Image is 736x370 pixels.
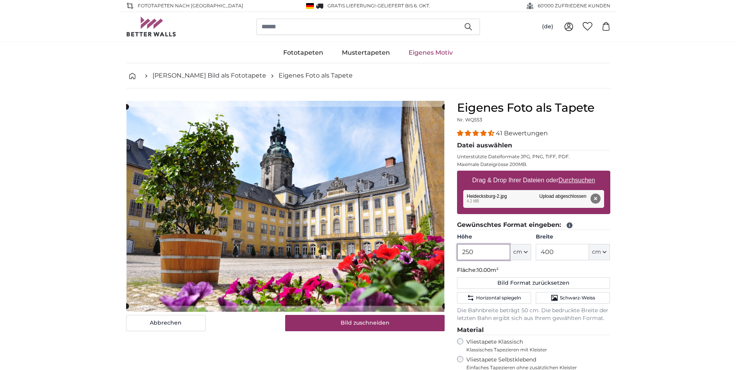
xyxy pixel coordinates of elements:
button: (de) [536,20,559,34]
a: Mustertapeten [332,43,399,63]
label: Breite [536,233,610,241]
span: Nr. WQ553 [457,117,482,123]
span: 41 Bewertungen [496,130,548,137]
label: Höhe [457,233,531,241]
legend: Gewünschtes Format eingeben: [457,220,610,230]
legend: Datei auswählen [457,141,610,150]
span: 4.39 stars [457,130,496,137]
span: - [376,3,430,9]
span: 10.00m² [477,266,499,273]
span: 60'000 ZUFRIEDENE KUNDEN [538,2,610,9]
button: cm [510,244,531,260]
button: Abbrechen [126,315,206,331]
p: Die Bahnbreite beträgt 50 cm. Die bedruckte Breite der letzten Bahn ergibt sich aus Ihrem gewählt... [457,307,610,322]
label: Drag & Drop Ihrer Dateien oder [469,173,598,188]
button: Bild zuschneiden [285,315,445,331]
p: Unterstützte Dateiformate JPG, PNG, TIFF, PDF. [457,154,610,160]
h1: Eigenes Foto als Tapete [457,101,610,115]
span: cm [513,248,522,256]
a: Eigenes Foto als Tapete [279,71,353,80]
span: Schwarz-Weiss [560,295,595,301]
button: Bild Format zurücksetzen [457,277,610,289]
img: Betterwalls [126,17,177,36]
a: [PERSON_NAME] Bild als Fototapete [152,71,266,80]
u: Durchsuchen [558,177,595,183]
span: GRATIS Lieferung! [327,3,376,9]
a: Fototapeten [274,43,332,63]
button: cm [589,244,610,260]
span: Klassisches Tapezieren mit Kleister [466,347,604,353]
span: Fototapeten nach [GEOGRAPHIC_DATA] [138,2,243,9]
span: Geliefert bis 6. Okt. [378,3,430,9]
p: Fläche: [457,266,610,274]
button: Schwarz-Weiss [536,292,610,304]
span: Horizontal spiegeln [476,295,521,301]
button: Horizontal spiegeln [457,292,531,304]
nav: breadcrumbs [126,63,610,88]
p: Maximale Dateigrösse 200MB. [457,161,610,168]
label: Vliestapete Klassisch [466,338,604,353]
img: Deutschland [306,3,314,9]
span: cm [592,248,601,256]
legend: Material [457,325,610,335]
a: Eigenes Motiv [399,43,462,63]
